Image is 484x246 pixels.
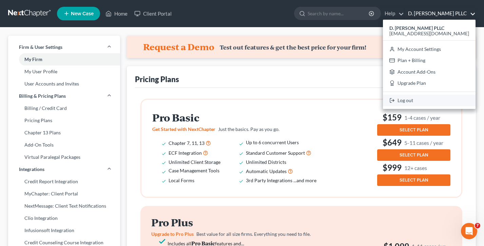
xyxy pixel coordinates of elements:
[71,11,94,16] span: New Case
[400,177,428,183] span: SELECT PLAN
[377,149,450,161] button: SELECT PLAN
[8,78,120,90] a: User Accounts and Invites
[220,44,366,51] div: Test out features & get the best price for your firm!
[383,95,476,106] a: Log out
[377,112,450,123] h3: $159
[169,168,219,173] span: Case Management Tools
[377,174,450,186] button: SELECT PLAN
[218,126,279,132] span: Just the basics. Pay as you go.
[377,137,450,148] h3: $649
[152,126,215,132] span: Get Started with NextChapter
[8,151,120,163] a: Virtual Paralegal Packages
[246,177,292,183] span: 3rd Party Integrations
[377,124,450,136] button: SELECT PLAN
[8,163,120,175] a: Integrations
[19,166,44,173] span: Integrations
[381,7,404,20] a: Help
[475,223,480,228] span: 7
[383,55,476,66] a: Plan + Billing
[169,140,205,146] span: Chapter 7, 11, 13
[8,41,120,53] a: Firm & User Settings
[169,177,194,183] span: Local Forms
[389,31,469,36] span: [EMAIL_ADDRESS][DOMAIN_NAME]
[8,212,120,224] a: Clio Integration
[400,127,428,133] span: SELECT PLAN
[102,7,131,20] a: Home
[169,150,202,156] span: ECF Integration
[8,90,120,102] a: Billing & Pricing Plans
[8,175,120,188] a: Credit Report Integration
[400,152,428,158] span: SELECT PLAN
[383,66,476,78] a: Account Add-Ons
[383,20,476,109] div: D. [PERSON_NAME] PLLC
[246,139,299,145] span: Up to 6 concurrent Users
[405,7,476,20] a: D. [PERSON_NAME] PLLC
[293,177,316,183] span: ...and more
[19,44,62,51] span: Firm & User Settings
[389,25,444,31] strong: D. [PERSON_NAME] PLLC
[8,65,120,78] a: My User Profile
[135,74,179,84] div: Pricing Plans
[151,231,194,237] span: Upgrade to Pro Plus
[151,217,325,228] h2: Pro Plus
[169,159,220,165] span: Unlimited Client Storage
[246,168,287,174] span: Automatic Updates
[308,7,370,20] input: Search by name...
[8,114,120,127] a: Pricing Plans
[461,223,477,239] iframe: Intercom live chat
[377,162,450,173] h3: $999
[246,150,305,156] span: Standard Customer Support
[8,53,120,65] a: My Firm
[8,139,120,151] a: Add-On Tools
[8,224,120,236] a: Infusionsoft Integration
[8,102,120,114] a: Billing / Credit Card
[8,200,120,212] a: NextMessage: Client Text Notifications
[383,43,476,55] a: My Account Settings
[246,159,286,165] span: Unlimited Districts
[383,78,476,89] a: Upgrade Plan
[404,164,427,171] small: 12+ cases
[196,231,311,237] span: Best value for all size firms. Everything you need to file.
[152,112,326,123] h2: Pro Basic
[143,41,214,52] h4: Request a Demo
[19,93,66,99] span: Billing & Pricing Plans
[404,139,443,146] small: 5-11 cases / year
[8,127,120,139] a: Chapter 13 Plans
[8,188,120,200] a: MyChapter: Client Portal
[131,7,175,20] a: Client Portal
[404,114,440,121] small: 1-4 cases / year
